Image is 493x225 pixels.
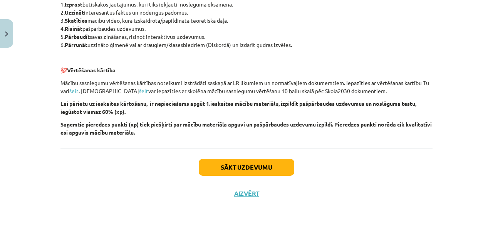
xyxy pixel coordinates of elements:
[199,159,294,176] button: Sākt uzdevumu
[60,66,433,74] p: 💯
[5,32,8,37] img: icon-close-lesson-0947bae3869378f0d4975bcd49f059093ad1ed9edebbc8119c70593378902aed.svg
[139,87,148,94] a: šeit
[60,0,433,49] p: 1. būtiskākos jautājumus, kuri tiks iekļauti noslēguma eksāmenā. 2. interesantus faktus un noderī...
[232,190,261,197] button: Aizvērt
[67,67,116,73] strong: Vērtēšanas kārtība
[65,9,84,16] strong: Uzzināt
[65,33,90,40] strong: Pārbaudīt
[65,25,82,32] strong: Risināt
[65,17,87,24] strong: Skatīties
[65,41,87,48] strong: Pārrunāt
[65,1,82,8] strong: Izprast
[60,79,433,95] p: Mācību sasniegumu vērtēšanas kārtības noteikumi izstrādāti saskaņā ar LR likumiem un normatīvajie...
[60,121,432,136] strong: Saņemtie pieredzes punkti (xp) tiek piešķirti par mācību materiāla apguvi un pašpārbaudes uzdevum...
[69,87,79,94] a: šeit
[60,100,416,115] strong: Lai pārietu uz ieskaites kārtošanu, ir nepieciešams apgūt 1.ieskaites mācību materiālu, izpildīt ...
